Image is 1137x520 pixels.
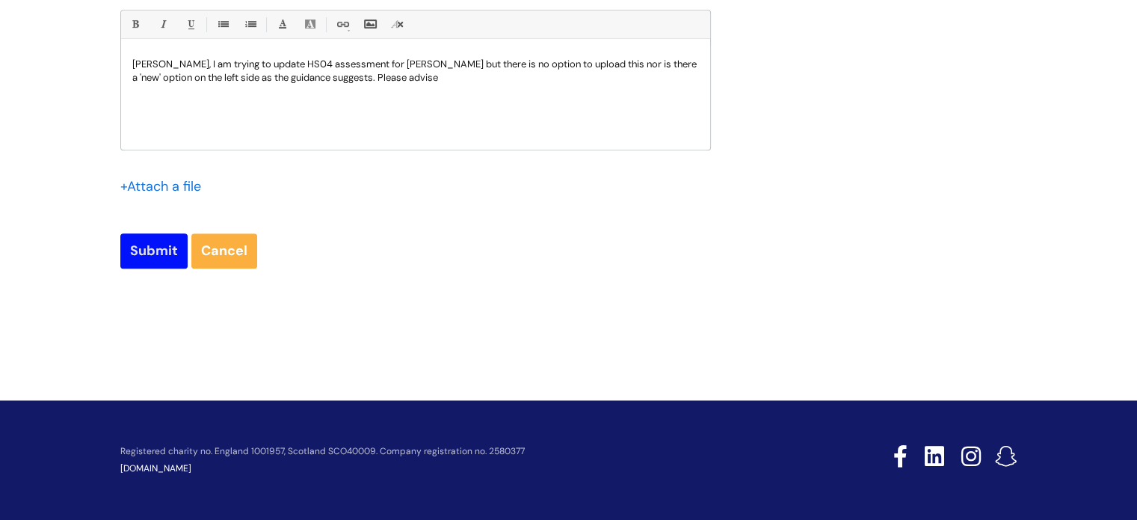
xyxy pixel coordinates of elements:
a: Underline(Ctrl-U) [181,15,200,34]
a: • Unordered List (Ctrl-Shift-7) [213,15,232,34]
a: Italic (Ctrl-I) [153,15,172,34]
a: Cancel [191,233,257,268]
a: 1. Ordered List (Ctrl-Shift-8) [241,15,259,34]
input: Submit [120,233,188,268]
a: Font Color [273,15,292,34]
p: [PERSON_NAME], I am trying to update HS04 assessment for [PERSON_NAME] but there is no option to ... [132,58,699,85]
a: Back Color [301,15,319,34]
a: [DOMAIN_NAME] [120,462,191,474]
div: Attach a file [120,174,210,198]
p: Registered charity no. England 1001957, Scotland SCO40009. Company registration no. 2580377 [120,447,787,456]
a: Link [333,15,351,34]
a: Remove formatting (Ctrl-\) [388,15,407,34]
a: Bold (Ctrl-B) [126,15,144,34]
a: Insert Image... [360,15,379,34]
